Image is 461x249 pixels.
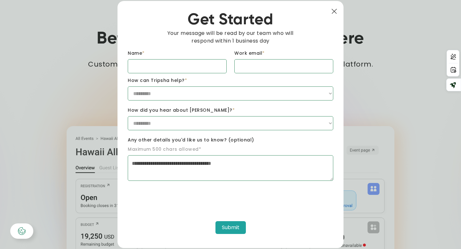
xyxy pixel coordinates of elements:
label: Any other details you'd like us to know? (optional) [128,137,333,143]
form: Get Started Form [128,50,333,238]
label: How can Tripsha help? [128,77,333,84]
div: Submit [222,224,239,231]
p: Your message will be read by our team who will respond within 1 business day [158,29,302,45]
h2: Get Started [128,11,333,30]
label: Maximum 500 chars allowed* [128,146,201,153]
button: Submit [215,221,246,234]
label: How did you hear about [PERSON_NAME]? [128,107,333,114]
label: Work email [234,50,333,57]
iframe: reCAPTCHA [128,185,225,210]
label: Name [128,50,227,57]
